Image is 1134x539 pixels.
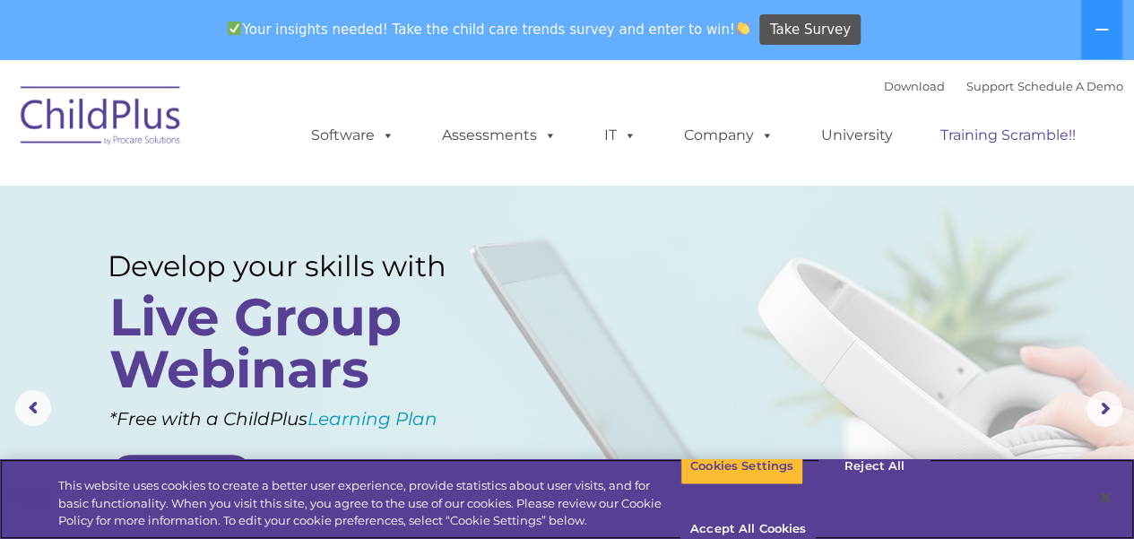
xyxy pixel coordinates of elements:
a: IT [586,117,654,153]
img: 👏 [736,22,749,35]
a: Company [666,117,792,153]
a: Support [966,79,1014,93]
button: Cookies Settings [680,448,803,485]
rs-layer: Live Group Webinars [109,291,478,396]
span: Your insights needed! Take the child care trends survey and enter to win! [221,12,757,47]
font: | [884,79,1123,93]
a: University [803,117,911,153]
a: Take Survey [759,14,861,46]
a: Software [293,117,412,153]
button: Reject All [818,448,931,485]
a: Learning Plan [307,408,437,430]
rs-layer: Develop your skills with [108,249,482,283]
img: ChildPlus by Procare Solutions [12,74,191,163]
button: Close [1086,478,1125,517]
span: Phone number [249,192,325,205]
span: Take Survey [770,14,851,46]
rs-layer: *Free with a ChildPlus [109,402,510,436]
a: Assessments [424,117,575,153]
div: This website uses cookies to create a better user experience, provide statistics about user visit... [58,477,680,530]
span: Last name [249,118,304,132]
a: Training Scramble!! [922,117,1094,153]
a: Download [884,79,945,93]
a: Learn More [111,455,252,493]
img: ✅ [228,22,241,35]
a: Schedule A Demo [1017,79,1123,93]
